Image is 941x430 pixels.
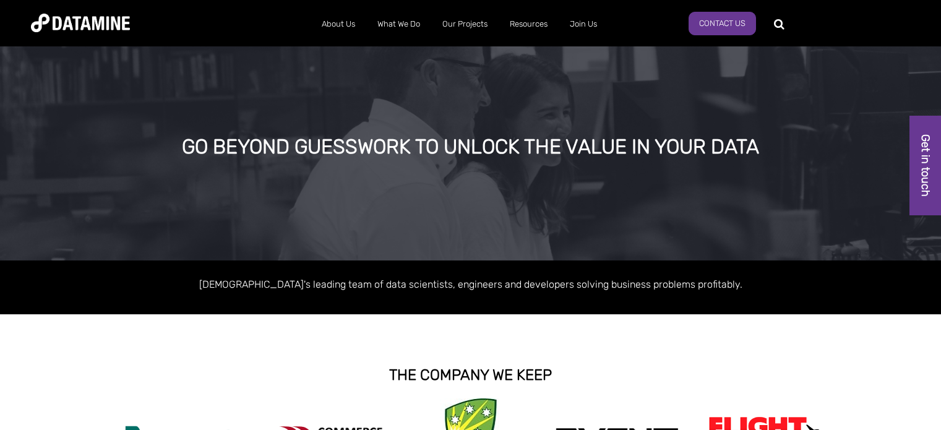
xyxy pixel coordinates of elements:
a: About Us [311,8,366,40]
div: GO BEYOND GUESSWORK TO UNLOCK THE VALUE IN YOUR DATA [110,136,831,158]
img: Datamine [31,14,130,32]
a: Our Projects [431,8,499,40]
a: What We Do [366,8,431,40]
strong: THE COMPANY WE KEEP [389,366,552,384]
a: Join Us [559,8,608,40]
a: Get in touch [909,116,941,215]
a: Resources [499,8,559,40]
a: Contact Us [689,12,756,35]
p: [DEMOGRAPHIC_DATA]'s leading team of data scientists, engineers and developers solving business p... [118,276,823,293]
